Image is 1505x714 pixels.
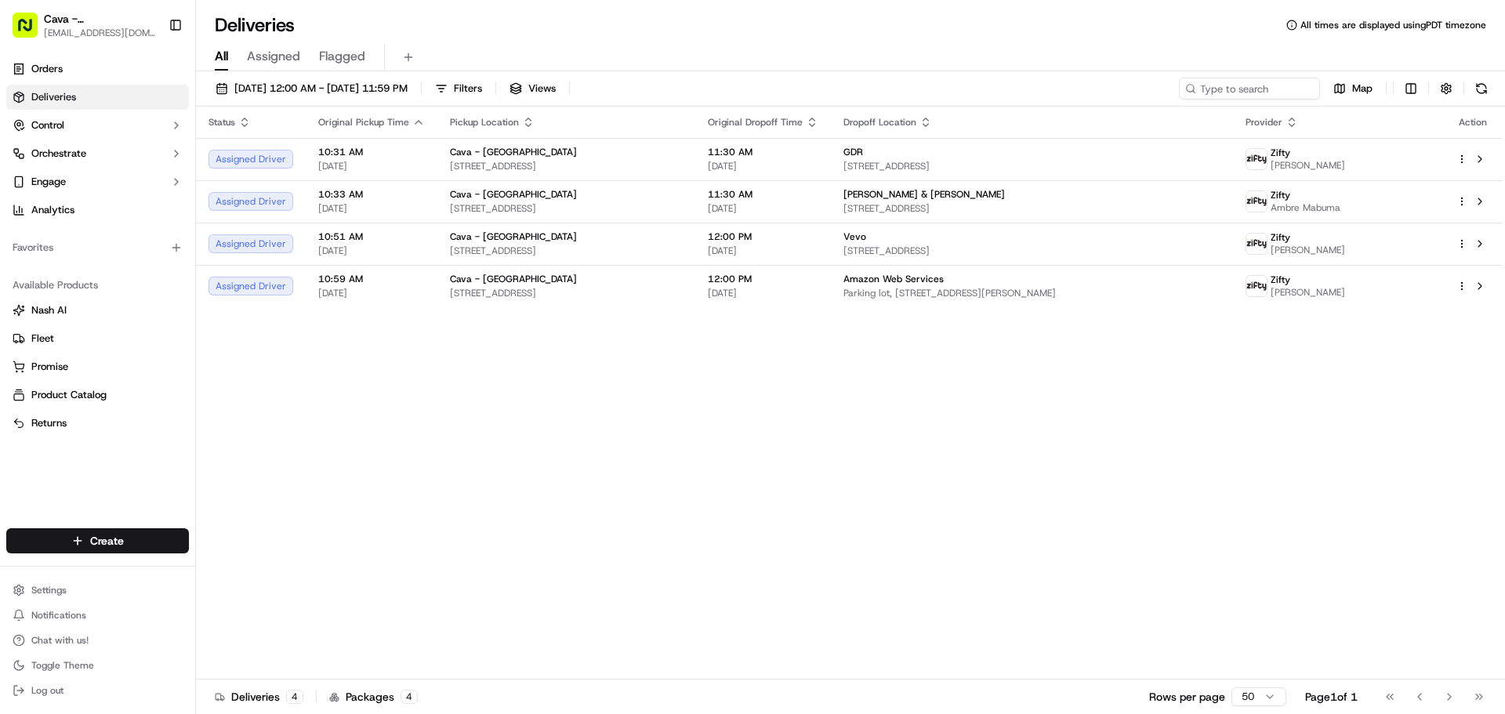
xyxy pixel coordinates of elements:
span: Engage [31,175,66,189]
span: Original Pickup Time [318,116,409,129]
span: 11:30 AM [708,188,818,201]
span: Assigned [247,47,300,66]
span: Views [528,82,556,96]
div: 4 [401,690,418,704]
button: Views [502,78,563,100]
span: [DATE] [708,245,818,257]
button: Notifications [6,604,189,626]
span: Deliveries [31,90,76,104]
span: Original Dropoff Time [708,116,803,129]
button: Promise [6,354,189,379]
button: Returns [6,411,189,436]
a: Nash AI [13,303,183,317]
span: Vevo [843,230,866,243]
span: Zifty [1271,274,1290,286]
span: Dropoff Location [843,116,916,129]
span: [DATE] [318,245,425,257]
h1: Deliveries [215,13,295,38]
span: [PERSON_NAME] & [PERSON_NAME] [843,188,1005,201]
span: [STREET_ADDRESS] [450,202,683,215]
span: [DATE] 12:00 AM - [DATE] 11:59 PM [234,82,408,96]
button: Settings [6,579,189,601]
button: Fleet [6,326,189,351]
a: Returns [13,416,183,430]
span: Returns [31,416,67,430]
span: [STREET_ADDRESS] [843,245,1220,257]
button: Create [6,528,189,553]
span: Ambre Mabuma [1271,201,1340,214]
a: Deliveries [6,85,189,110]
span: Cava - [GEOGRAPHIC_DATA] [44,11,156,27]
button: [EMAIL_ADDRESS][DOMAIN_NAME] [44,27,156,39]
button: Control [6,113,189,138]
span: [STREET_ADDRESS] [450,245,683,257]
a: Product Catalog [13,388,183,402]
span: 10:33 AM [318,188,425,201]
span: Chat with us! [31,634,89,647]
span: Nash AI [31,303,67,317]
button: Toggle Theme [6,654,189,676]
div: Favorites [6,235,189,260]
span: Parking lot, [STREET_ADDRESS][PERSON_NAME] [843,287,1220,299]
span: All times are displayed using PDT timezone [1300,19,1486,31]
span: [PERSON_NAME] [1271,159,1345,172]
span: Cava - [GEOGRAPHIC_DATA] [450,188,577,201]
span: [PERSON_NAME] [1271,286,1345,299]
span: Fleet [31,332,54,346]
span: 10:51 AM [318,230,425,243]
button: Filters [428,78,489,100]
span: Filters [454,82,482,96]
span: [DATE] [318,202,425,215]
p: Rows per page [1149,689,1225,705]
button: Product Catalog [6,382,189,408]
div: 4 [286,690,303,704]
button: Orchestrate [6,141,189,166]
span: 10:59 AM [318,273,425,285]
input: Type to search [1179,78,1320,100]
span: Log out [31,684,63,697]
span: Map [1352,82,1373,96]
button: Nash AI [6,298,189,323]
span: [STREET_ADDRESS] [843,160,1220,172]
button: Refresh [1471,78,1492,100]
span: [DATE] [708,160,818,172]
span: Provider [1246,116,1282,129]
img: zifty-logo-trans-sq.png [1246,191,1267,212]
button: Engage [6,169,189,194]
span: Promise [31,360,68,374]
button: Chat with us! [6,629,189,651]
span: Settings [31,584,67,596]
span: Zifty [1271,231,1290,244]
span: [DATE] [708,287,818,299]
span: Cava - [GEOGRAPHIC_DATA] [450,273,577,285]
a: Analytics [6,198,189,223]
div: Action [1456,116,1489,129]
span: 12:00 PM [708,273,818,285]
span: 11:30 AM [708,146,818,158]
span: Amazon Web Services [843,273,944,285]
span: [STREET_ADDRESS] [450,287,683,299]
span: Orders [31,62,63,76]
span: Control [31,118,64,132]
span: Notifications [31,609,86,622]
span: GDR [843,146,863,158]
span: Pickup Location [450,116,519,129]
span: Product Catalog [31,388,107,402]
span: [DATE] [318,287,425,299]
span: 10:31 AM [318,146,425,158]
span: 12:00 PM [708,230,818,243]
img: zifty-logo-trans-sq.png [1246,276,1267,296]
button: [DATE] 12:00 AM - [DATE] 11:59 PM [209,78,415,100]
span: Cava - [GEOGRAPHIC_DATA] [450,230,577,243]
span: Toggle Theme [31,659,94,672]
span: Create [90,533,124,549]
span: [DATE] [708,202,818,215]
span: Zifty [1271,189,1290,201]
span: Cava - [GEOGRAPHIC_DATA] [450,146,577,158]
span: [STREET_ADDRESS] [843,202,1220,215]
span: Status [209,116,235,129]
img: zifty-logo-trans-sq.png [1246,149,1267,169]
img: zifty-logo-trans-sq.png [1246,234,1267,254]
a: Orders [6,56,189,82]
